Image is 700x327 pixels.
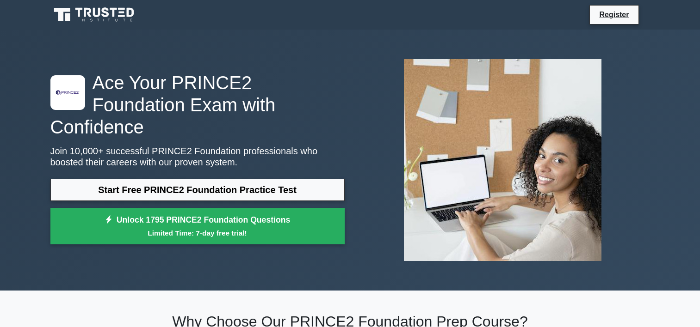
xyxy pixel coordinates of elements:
[62,228,333,238] small: Limited Time: 7-day free trial!
[50,208,345,245] a: Unlock 1795 PRINCE2 Foundation QuestionsLimited Time: 7-day free trial!
[50,145,345,168] p: Join 10,000+ successful PRINCE2 Foundation professionals who boosted their careers with our prove...
[594,9,634,20] a: Register
[50,72,345,138] h1: Ace Your PRINCE2 Foundation Exam with Confidence
[50,179,345,201] a: Start Free PRINCE2 Foundation Practice Test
